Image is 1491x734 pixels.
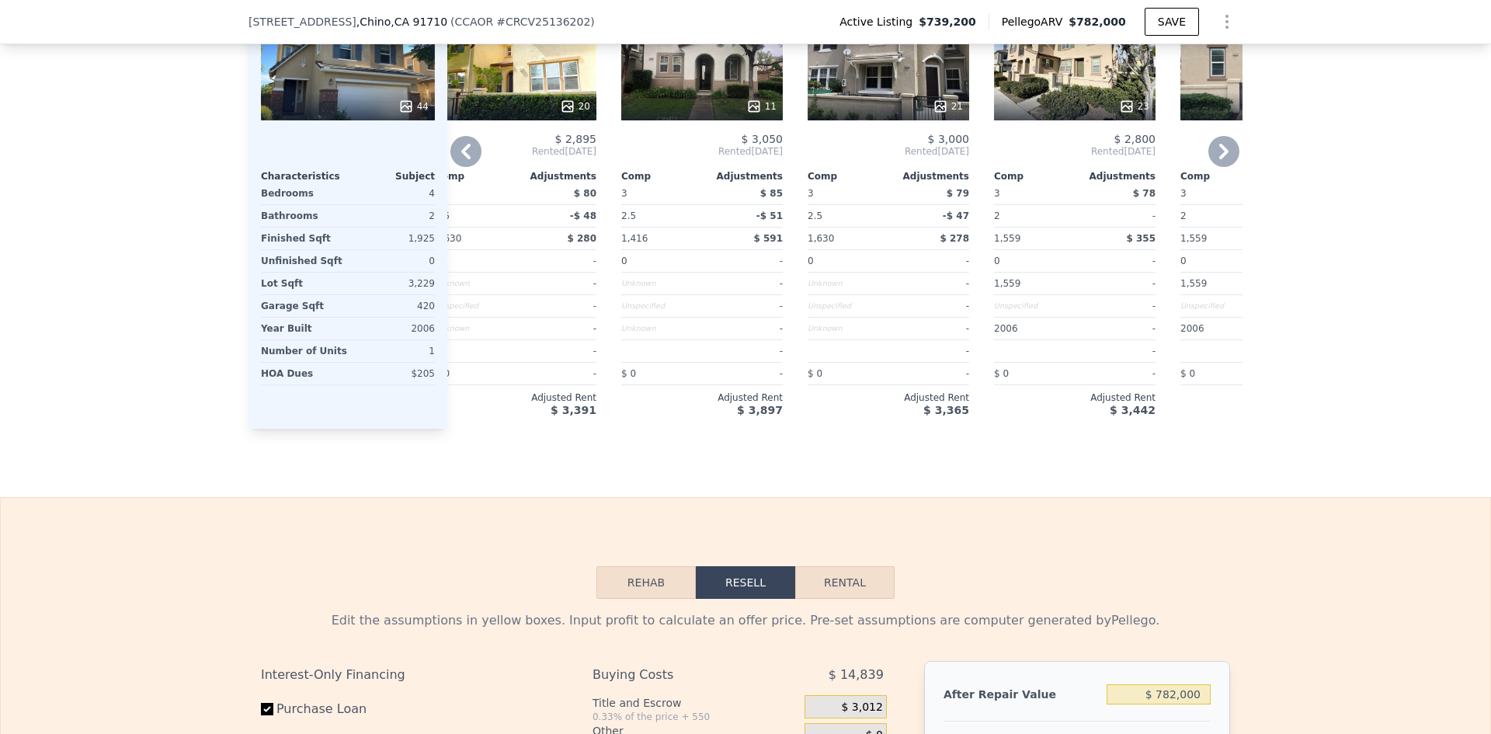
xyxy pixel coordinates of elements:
[1002,14,1069,30] span: Pellego ARV
[891,295,969,317] div: -
[435,145,596,158] span: Rented [DATE]
[1180,295,1258,317] div: Unspecified
[705,363,783,384] div: -
[994,318,1072,339] div: 2006
[705,318,783,339] div: -
[947,188,969,199] span: $ 79
[1180,188,1187,199] span: 3
[621,318,699,339] div: Unknown
[351,250,435,272] div: 0
[551,404,596,416] span: $ 3,391
[519,318,596,339] div: -
[702,170,783,183] div: Adjustments
[943,210,969,221] span: -$ 47
[519,340,596,362] div: -
[742,133,783,145] span: $ 3,050
[356,14,447,30] span: , Chino
[891,250,969,272] div: -
[261,340,347,362] div: Number of Units
[756,210,783,221] span: -$ 51
[1078,340,1156,362] div: -
[348,170,435,183] div: Subject
[760,188,783,199] span: $ 85
[994,170,1075,183] div: Comp
[1180,205,1258,227] div: 2
[808,368,822,379] span: $ 0
[1180,318,1258,339] div: 2006
[351,205,435,227] div: 2
[1110,404,1156,416] span: $ 3,442
[1078,363,1156,384] div: -
[808,205,885,227] div: 2.5
[994,145,1156,158] span: Rented [DATE]
[994,256,1000,266] span: 0
[705,250,783,272] div: -
[919,14,976,30] span: $739,200
[516,170,596,183] div: Adjustments
[1078,318,1156,339] div: -
[555,133,596,145] span: $ 2,895
[891,363,969,384] div: -
[808,273,885,294] div: Unknown
[808,318,885,339] div: Unknown
[261,295,345,317] div: Garage Sqft
[994,233,1020,244] span: 1,559
[994,391,1156,404] div: Adjusted Rent
[705,273,783,294] div: -
[519,363,596,384] div: -
[928,133,969,145] span: $ 3,000
[888,170,969,183] div: Adjustments
[435,318,513,339] div: Unknown
[261,703,273,715] input: Purchase Loan
[994,205,1072,227] div: 2
[351,295,435,317] div: 420
[1114,133,1156,145] span: $ 2,800
[261,318,345,339] div: Year Built
[435,233,461,244] span: 1,630
[450,14,595,30] div: ( )
[261,205,345,227] div: Bathrooms
[1078,205,1156,227] div: -
[808,188,814,199] span: 3
[593,711,798,723] div: 0.33% of the price + 550
[435,391,596,404] div: Adjusted Rent
[1145,8,1199,36] button: SAVE
[560,99,590,114] div: 20
[1180,145,1342,158] span: Rented [DATE]
[261,183,345,204] div: Bedrooms
[261,250,345,272] div: Unfinished Sqft
[1180,368,1195,379] span: $ 0
[737,404,783,416] span: $ 3,897
[621,170,702,183] div: Comp
[891,273,969,294] div: -
[519,295,596,317] div: -
[593,661,766,689] div: Buying Costs
[696,566,795,599] button: Resell
[455,16,494,28] span: CCAOR
[705,340,783,362] div: -
[1078,273,1156,294] div: -
[808,170,888,183] div: Comp
[391,16,447,28] span: , CA 91710
[351,318,435,339] div: 2006
[923,404,969,416] span: $ 3,365
[994,278,1020,289] span: 1,559
[351,363,435,384] div: $205
[1180,256,1187,266] span: 0
[1180,233,1207,244] span: 1,559
[1211,6,1242,37] button: Show Options
[621,368,636,379] span: $ 0
[621,145,783,158] span: Rented [DATE]
[829,661,884,689] span: $ 14,839
[808,391,969,404] div: Adjusted Rent
[435,273,513,294] div: Unknown
[1180,170,1261,183] div: Comp
[519,250,596,272] div: -
[1180,278,1207,289] span: 1,559
[994,188,1000,199] span: 3
[351,183,435,204] div: 4
[994,295,1072,317] div: Unspecified
[435,170,516,183] div: Comp
[940,233,969,244] span: $ 278
[621,188,627,199] span: 3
